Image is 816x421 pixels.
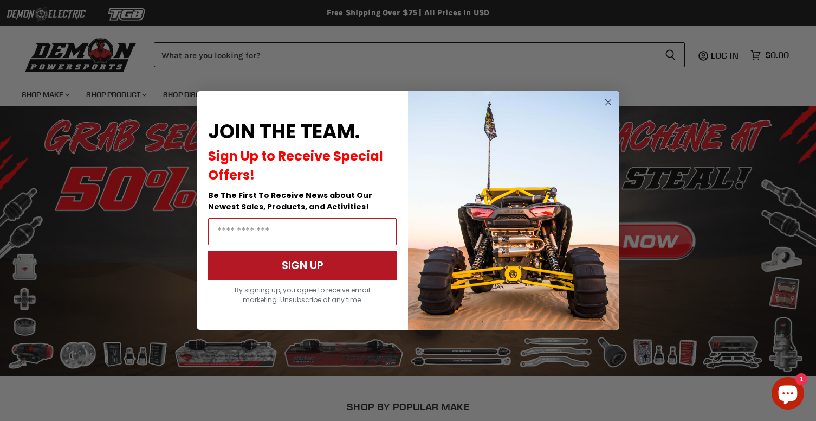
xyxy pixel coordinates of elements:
inbox-online-store-chat: Shopify online store chat [768,377,807,412]
button: SIGN UP [208,251,397,280]
input: Email Address [208,218,397,245]
span: Be The First To Receive News about Our Newest Sales, Products, and Activities! [208,190,372,212]
img: a9095488-b6e7-41ba-879d-588abfab540b.jpeg [408,91,619,330]
span: By signing up, you agree to receive email marketing. Unsubscribe at any time. [235,285,370,304]
span: JOIN THE TEAM. [208,118,360,145]
button: Close dialog [601,95,615,109]
span: Sign Up to Receive Special Offers! [208,147,383,184]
